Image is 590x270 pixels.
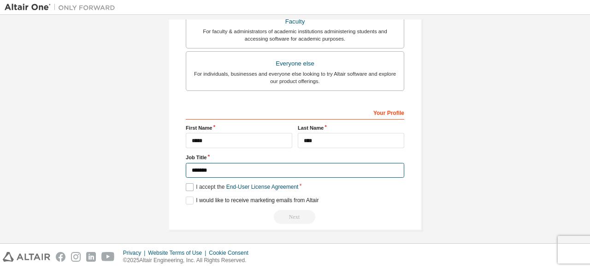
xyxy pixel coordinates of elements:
div: For individuals, businesses and everyone else looking to try Altair software and explore our prod... [192,70,398,85]
div: Everyone else [192,57,398,70]
img: linkedin.svg [86,252,96,262]
label: First Name [186,124,292,132]
a: End-User License Agreement [226,184,299,190]
label: I accept the [186,183,298,191]
img: youtube.svg [101,252,115,262]
img: facebook.svg [56,252,65,262]
div: Read and acccept EULA to continue [186,210,404,224]
div: Faculty [192,15,398,28]
label: I would like to receive marketing emails from Altair [186,197,319,204]
img: altair_logo.svg [3,252,50,262]
div: Website Terms of Use [148,249,209,257]
img: instagram.svg [71,252,81,262]
div: Cookie Consent [209,249,254,257]
p: © 2025 Altair Engineering, Inc. All Rights Reserved. [123,257,254,264]
div: Privacy [123,249,148,257]
label: Job Title [186,154,404,161]
div: For faculty & administrators of academic institutions administering students and accessing softwa... [192,28,398,42]
label: Last Name [298,124,404,132]
img: Altair One [5,3,120,12]
div: Your Profile [186,105,404,120]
